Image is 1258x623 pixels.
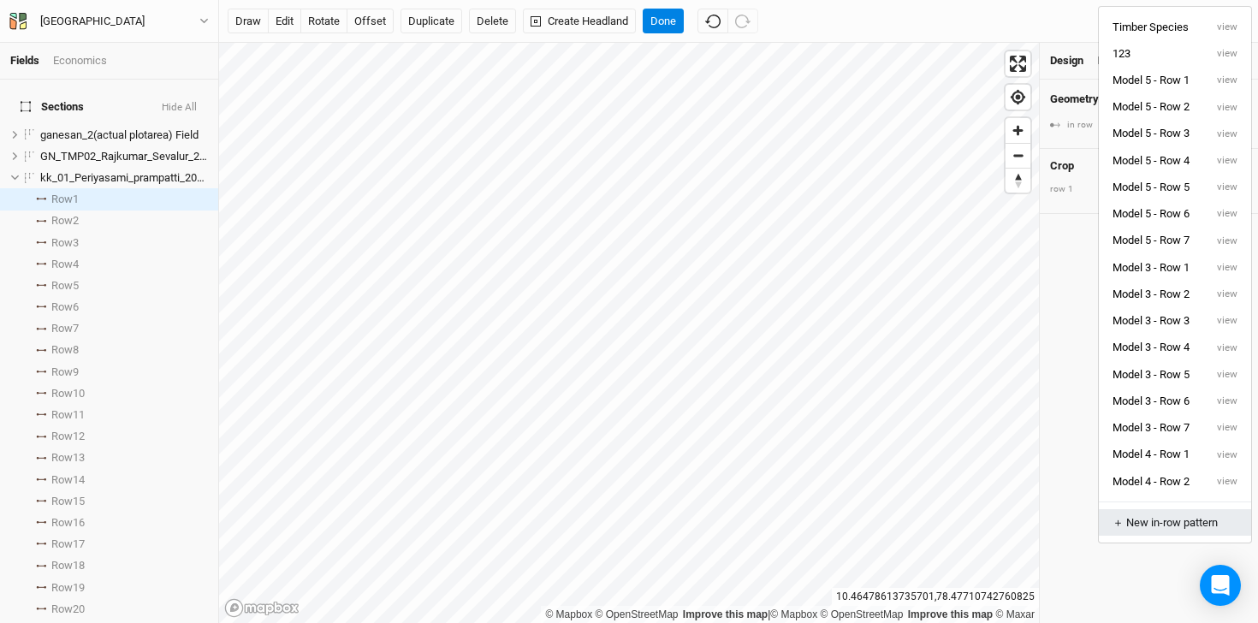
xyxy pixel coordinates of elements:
span: Row 3 [51,236,79,250]
button: Model 3 - Row 6 [1099,388,1204,414]
span: Row 18 [51,559,85,573]
button: Model 4 - Row 1 [1099,442,1204,468]
div: row 1 [1050,183,1093,196]
div: ＋ New in-row pattern [1113,515,1237,531]
button: view [1204,147,1251,174]
a: Improve this map [908,608,993,620]
div: Tamil Nadu [40,13,145,30]
button: Hide All [161,102,198,114]
div: [GEOGRAPHIC_DATA] [40,13,145,30]
button: Duplicate [401,9,462,34]
button: Zoom in [1006,118,1030,143]
button: view [1204,281,1251,307]
span: Row 2 [51,214,79,228]
button: Timber Species [1099,14,1204,40]
div: in row [1050,119,1125,132]
span: ganesan_2(actual plotarea) Field [40,128,199,141]
button: view [1204,14,1251,40]
button: Model 5 - Row 6 [1099,201,1204,228]
a: Maxar [995,608,1035,620]
div: Open Intercom Messenger [1200,565,1241,606]
button: view [1204,201,1251,228]
span: Sections [21,100,84,114]
button: view [1204,228,1251,254]
div: ganesan_2(actual plotarea) Field [40,128,208,142]
button: Done [643,9,684,34]
span: Row 19 [51,581,85,595]
span: Row 10 [51,387,85,400]
button: 123 [1099,40,1204,67]
button: Model 3 - Row 7 [1099,415,1204,442]
button: Model 3 - Row 5 [1099,361,1204,388]
span: Row 20 [51,602,85,616]
span: kk_01_Periyasami_prampatti_20250909_01 Field [40,171,276,184]
div: kk_01_Periyasami_prampatti_20250909_01 Field [40,171,208,185]
button: view [1204,40,1251,67]
button: Model 5 - Row 1 [1099,67,1204,93]
div: 10.46478613735701 , 78.47710742760825 [832,588,1039,606]
button: view [1204,442,1251,468]
button: Zoom out [1006,143,1030,168]
span: Row 7 [51,322,79,335]
button: view [1204,388,1251,414]
a: Mapbox logo [224,598,300,618]
div: GN_TMP02_Rajkumar_Sevalur_20250729_001 Field [40,150,208,163]
button: view [1204,308,1251,335]
button: view [1204,121,1251,147]
button: edit [268,9,301,34]
div: Economics [53,53,107,68]
a: Mapbox [545,608,592,620]
button: Model 5 - Row 2 [1099,94,1204,121]
a: OpenStreetMap [821,608,904,620]
span: Row 4 [51,258,79,271]
span: Row 6 [51,300,79,314]
a: OpenStreetMap [596,608,679,620]
span: Row 17 [51,537,85,551]
button: Model 3 - Row 2 [1099,281,1204,307]
button: Model 5 - Row 4 [1099,147,1204,174]
a: Mapbox [770,608,817,620]
button: Model 5 - Row 5 [1099,174,1204,200]
button: [GEOGRAPHIC_DATA] [9,12,210,31]
button: Reset bearing to north [1006,168,1030,193]
span: Row 13 [51,451,85,465]
button: Model 5 - Row 7 [1099,228,1204,254]
button: view [1204,254,1251,281]
h4: Crop [1050,159,1074,173]
button: view [1204,335,1251,361]
span: Row 16 [51,516,85,530]
button: Create Headland [523,9,636,34]
div: | [545,606,1035,623]
div: Inspect [1097,53,1158,68]
span: Row 1 [51,193,79,206]
button: offset [347,9,394,34]
a: Fields [10,54,39,67]
button: Undo (^z) [697,9,728,34]
h4: Geometry [1050,92,1099,106]
span: Enter fullscreen [1006,51,1030,76]
button: view [1204,415,1251,442]
button: view [1204,361,1251,388]
button: Delete [469,9,516,34]
span: Row 9 [51,365,79,379]
span: Row 8 [51,343,79,357]
span: Row 12 [51,430,85,443]
button: Model 3 - Row 3 [1099,308,1204,335]
span: Row 5 [51,279,79,293]
span: Zoom out [1006,144,1030,168]
button: view [1204,468,1251,495]
span: GN_TMP02_Rajkumar_Sevalur_20250729_001 Field [40,150,290,163]
button: Model 4 - Row 2 [1099,468,1204,495]
span: Reset bearing to north [1006,169,1030,193]
button: view [1204,94,1251,121]
button: draw [228,9,269,34]
button: Model 5 - Row 3 [1099,121,1204,147]
button: Model 3 - Row 4 [1099,335,1204,361]
button: Find my location [1006,85,1030,110]
button: view [1204,174,1251,200]
span: Row 15 [51,495,85,508]
span: Row 11 [51,408,85,422]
